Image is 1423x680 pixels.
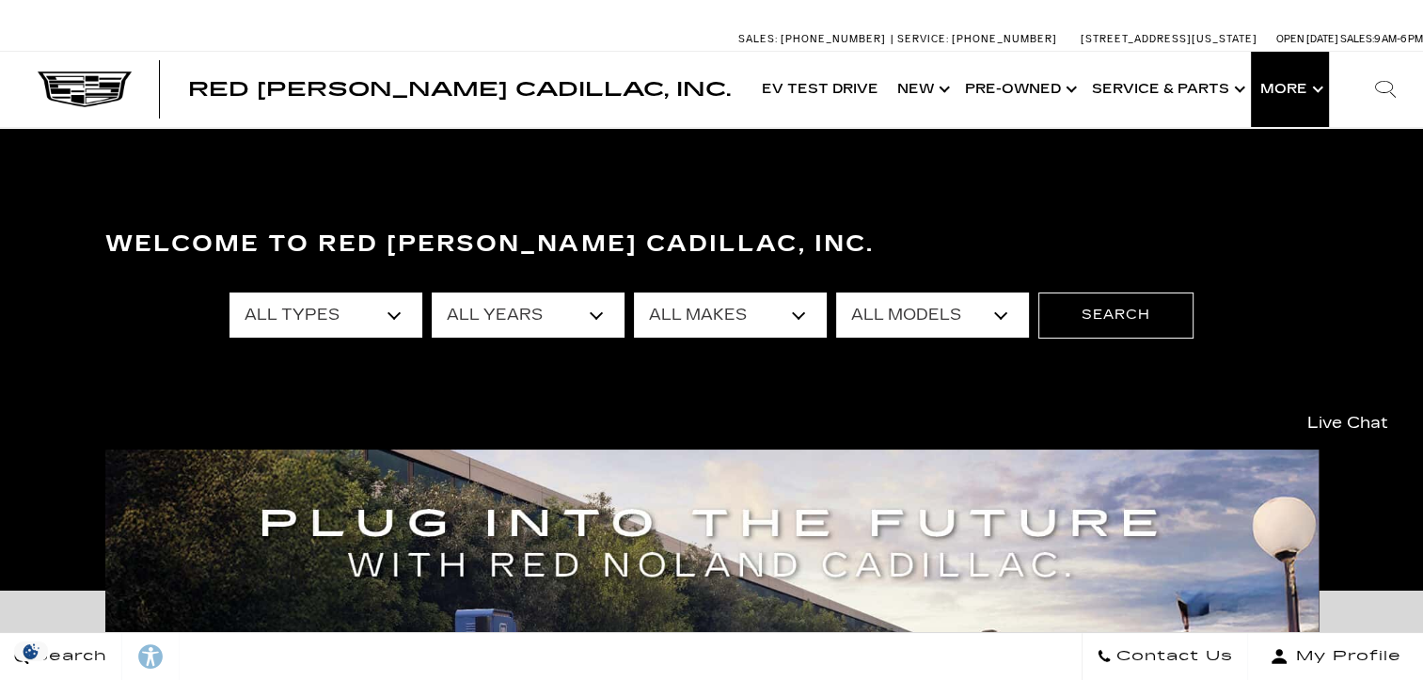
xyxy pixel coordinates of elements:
[432,293,625,338] select: Filter by year
[1038,293,1194,338] button: Search
[952,33,1057,45] span: [PHONE_NUMBER]
[38,71,132,107] img: Cadillac Dark Logo with Cadillac White Text
[1287,401,1409,445] a: Live Chat
[888,52,956,127] a: New
[781,33,886,45] span: [PHONE_NUMBER]
[1083,52,1251,127] a: Service & Parts
[897,33,949,45] span: Service:
[738,34,891,44] a: Sales: [PHONE_NUMBER]
[956,52,1083,127] a: Pre-Owned
[1276,33,1338,45] span: Open [DATE]
[188,78,731,101] span: Red [PERSON_NAME] Cadillac, Inc.
[229,293,422,338] select: Filter by type
[105,226,1319,263] h3: Welcome to Red [PERSON_NAME] Cadillac, Inc.
[1289,643,1401,670] span: My Profile
[1081,33,1257,45] a: [STREET_ADDRESS][US_STATE]
[634,293,827,338] select: Filter by make
[891,34,1062,44] a: Service: [PHONE_NUMBER]
[836,293,1029,338] select: Filter by model
[1374,33,1423,45] span: 9 AM-6 PM
[1251,52,1329,127] button: More
[188,80,731,99] a: Red [PERSON_NAME] Cadillac, Inc.
[1340,33,1374,45] span: Sales:
[1082,633,1248,680] a: Contact Us
[752,52,888,127] a: EV Test Drive
[1112,643,1233,670] span: Contact Us
[1248,633,1423,680] button: Open user profile menu
[9,641,53,661] img: Opt-Out Icon
[29,643,107,670] span: Search
[738,33,778,45] span: Sales:
[1298,412,1398,434] span: Live Chat
[9,641,53,661] section: Click to Open Cookie Consent Modal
